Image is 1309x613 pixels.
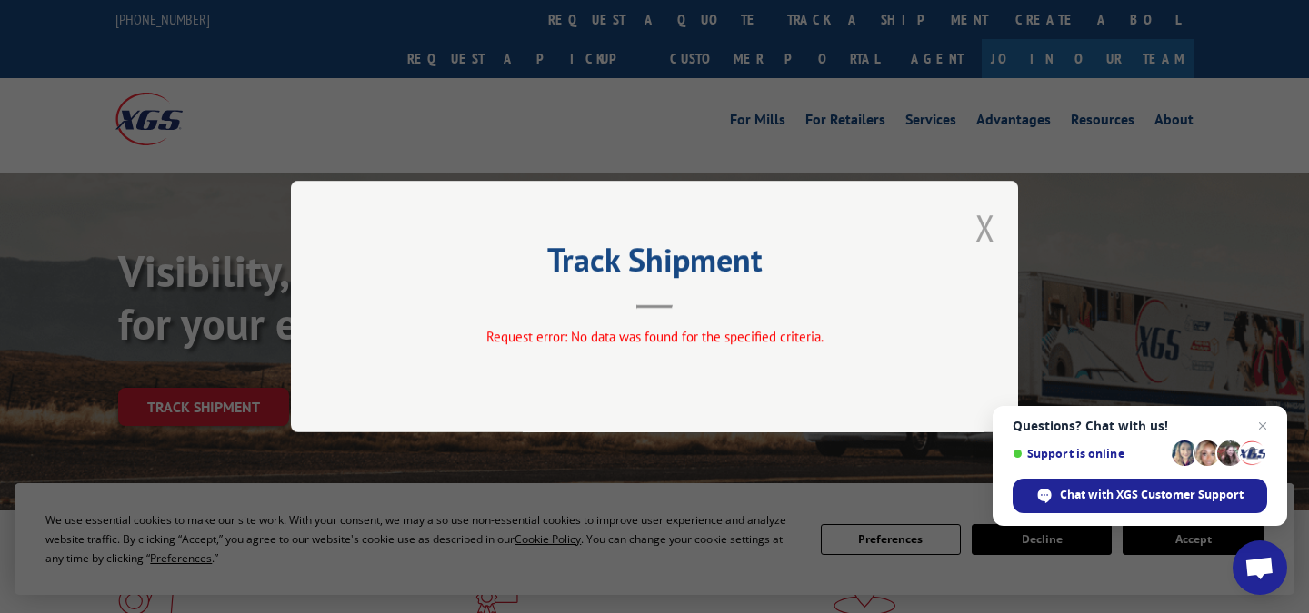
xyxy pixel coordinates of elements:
[1013,479,1267,513] div: Chat with XGS Customer Support
[975,203,995,252] button: Close modal
[1060,487,1244,503] span: Chat with XGS Customer Support
[1013,419,1267,433] span: Questions? Chat with us!
[486,328,824,345] span: Request error: No data was found for the specified criteria.
[382,247,927,282] h2: Track Shipment
[1233,540,1287,595] div: Open chat
[1252,415,1274,437] span: Close chat
[1013,447,1165,460] span: Support is online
